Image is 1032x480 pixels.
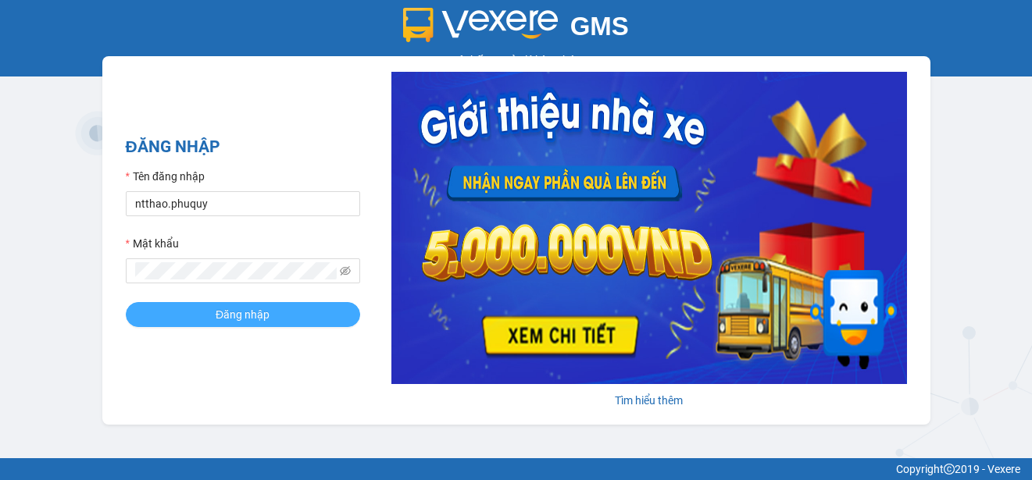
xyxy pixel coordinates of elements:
img: banner-0 [391,72,907,384]
div: Copyright 2019 - Vexere [12,460,1020,478]
img: logo 2 [403,8,558,42]
h2: ĐĂNG NHẬP [126,134,360,160]
span: copyright [944,464,955,475]
button: Đăng nhập [126,302,360,327]
a: GMS [403,23,629,36]
span: eye-invisible [340,265,351,276]
div: Tìm hiểu thêm [391,392,907,409]
input: Mật khẩu [135,262,337,279]
label: Tên đăng nhập [126,168,205,185]
label: Mật khẩu [126,235,179,252]
span: GMS [570,12,629,41]
input: Tên đăng nhập [126,191,360,216]
span: Đăng nhập [216,306,270,323]
div: Hệ thống quản lý hàng hóa [4,52,1028,69]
